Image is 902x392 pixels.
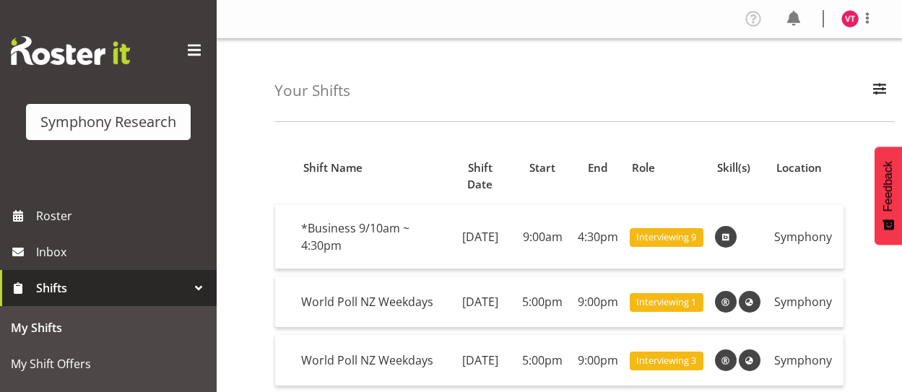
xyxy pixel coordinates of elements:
[529,160,555,176] span: Start
[572,205,624,269] td: 4:30pm
[513,335,572,386] td: 5:00pm
[274,82,350,99] h4: Your Shifts
[636,230,696,244] span: Interviewing 9
[875,147,902,245] button: Feedback - Show survey
[303,160,363,176] span: Shift Name
[768,335,844,386] td: Symphony
[447,335,513,386] td: [DATE]
[36,205,209,227] span: Roster
[841,10,859,27] img: vala-tone11405.jpg
[36,277,188,299] span: Shifts
[636,295,696,309] span: Interviewing 1
[40,111,176,133] div: Symphony Research
[295,276,447,328] td: World Poll NZ Weekdays
[513,205,572,269] td: 9:00am
[768,205,844,269] td: Symphony
[4,310,213,346] a: My Shifts
[717,160,750,176] span: Skill(s)
[768,276,844,328] td: Symphony
[11,317,206,339] span: My Shifts
[882,161,895,212] span: Feedback
[11,36,130,65] img: Rosterit website logo
[447,205,513,269] td: [DATE]
[11,353,206,375] span: My Shift Offers
[455,160,505,193] span: Shift Date
[776,160,822,176] span: Location
[447,276,513,328] td: [DATE]
[572,335,624,386] td: 9:00pm
[295,205,447,269] td: *Business 9/10am ~ 4:30pm
[36,241,209,263] span: Inbox
[4,346,213,382] a: My Shift Offers
[295,335,447,386] td: World Poll NZ Weekdays
[513,276,572,328] td: 5:00pm
[632,160,655,176] span: Role
[572,276,624,328] td: 9:00pm
[588,160,607,176] span: End
[864,75,895,107] button: Filter Employees
[636,354,696,367] span: Interviewing 3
